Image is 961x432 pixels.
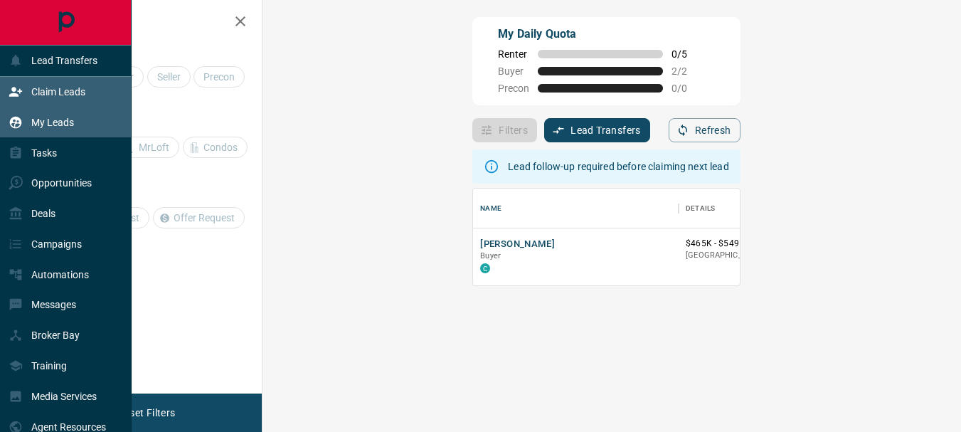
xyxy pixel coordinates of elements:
p: My Daily Quota [498,26,703,43]
span: Buyer [480,251,501,260]
p: [GEOGRAPHIC_DATA] [686,250,800,261]
p: $465K - $549K [686,238,800,250]
button: Lead Transfers [544,118,650,142]
button: [PERSON_NAME] [480,238,555,251]
button: Reset Filters [108,401,184,425]
span: 2 / 2 [671,65,703,77]
button: Refresh [669,118,740,142]
span: Renter [498,48,529,60]
div: Lead follow-up required before claiming next lead [508,154,728,179]
span: Buyer [498,65,529,77]
div: Name [480,189,501,228]
div: Name [473,189,679,228]
span: 0 / 0 [671,83,703,94]
span: Precon [498,83,529,94]
span: 0 / 5 [671,48,703,60]
h2: Filters [46,14,248,31]
div: Details [686,189,715,228]
div: condos.ca [480,263,490,273]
